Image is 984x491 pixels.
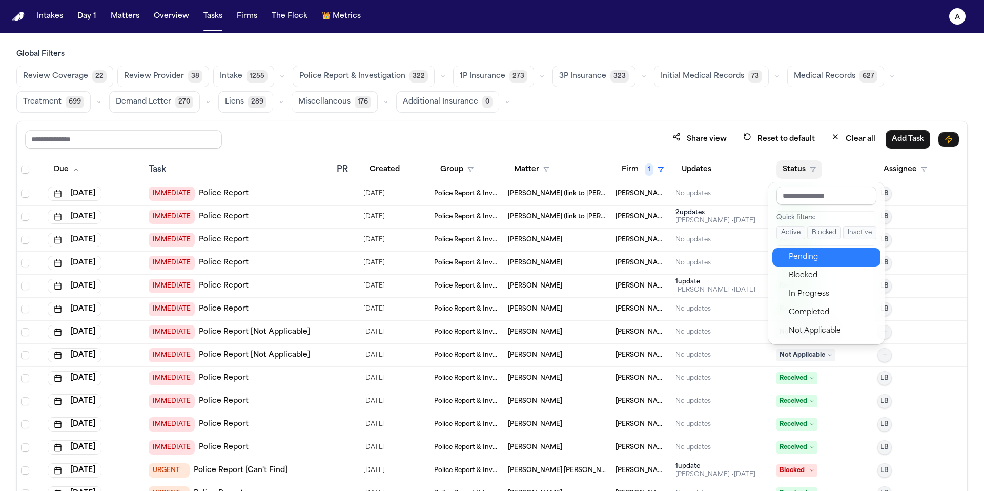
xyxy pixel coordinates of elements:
div: Blocked [789,270,874,282]
button: Inactive [843,226,876,239]
div: Completed [789,306,874,319]
div: Quick filters: [776,214,876,222]
button: Active [776,226,805,239]
div: Not Applicable [789,325,874,337]
div: In Progress [789,288,874,300]
button: Blocked [807,226,841,239]
div: Status [768,182,885,344]
div: Pending [789,251,874,263]
button: Status [776,160,822,179]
